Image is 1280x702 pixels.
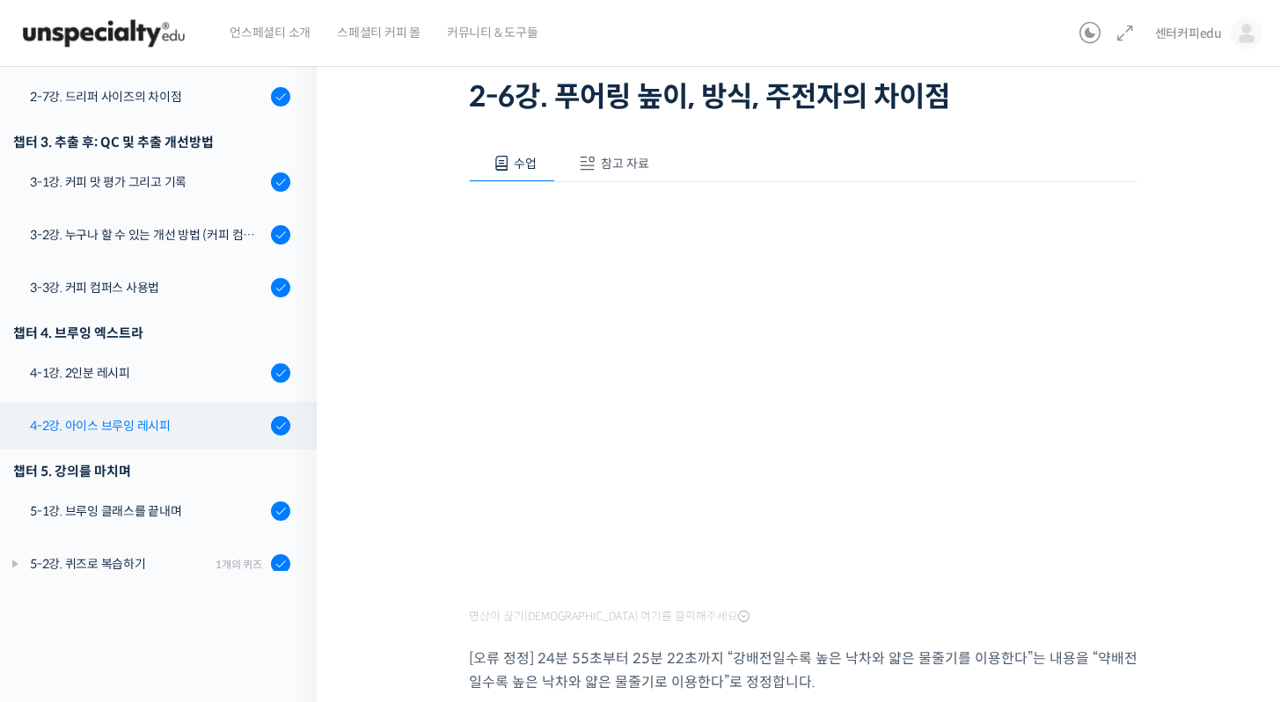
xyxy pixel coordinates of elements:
span: 수업 [514,156,537,172]
a: 홈 [5,556,116,600]
div: 3-2강. 누구나 할 수 있는 개선 방법 (커피 컴퍼스) [30,225,266,245]
div: 1개의 퀴즈 [216,556,262,573]
a: 설정 [227,556,338,600]
span: 홈 [55,582,66,596]
div: 2-7강. 드리퍼 사이즈의 차이점 [30,87,266,106]
div: 챕터 4. 브루잉 엑스트라 [13,321,290,345]
div: 3-1강. 커피 맛 평가 그리고 기록 [30,172,266,192]
span: 영상이 끊기[DEMOGRAPHIC_DATA] 여기를 클릭해주세요 [469,610,750,624]
h1: 2-6강. 푸어링 높이, 방식, 주전자의 차이점 [469,80,1137,113]
div: 5-2강. 퀴즈로 복습하기 [30,554,210,574]
div: 5-1강. 브루잉 클래스를 끝내며 [30,501,266,521]
div: 4-2강. 아이스 브루잉 레시피 [30,416,266,435]
div: 3-3강. 커피 컴퍼스 사용법 [30,278,266,297]
span: 설정 [272,582,293,596]
span: 센터커피edu [1155,26,1222,41]
div: 챕터 5. 강의를 마치며 [13,459,290,483]
span: 대화 [161,583,182,597]
div: 챕터 3. 추출 후: QC 및 추출 개선방법 [13,130,290,154]
a: 대화 [116,556,227,600]
p: [오류 정정] 24분 55초부터 25분 22초까지 “강배전일수록 높은 낙차와 얇은 물줄기를 이용한다”는 내용을 “약배전일수록 높은 낙차와 얇은 물줄기로 이용한다”로 정정합니다. [469,647,1137,694]
span: 참고 자료 [601,156,649,172]
div: 4-1강. 2인분 레시피 [30,363,266,383]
